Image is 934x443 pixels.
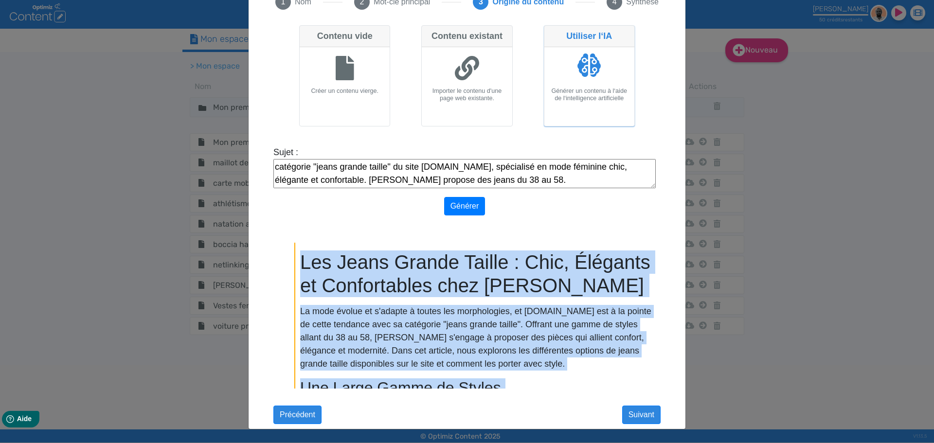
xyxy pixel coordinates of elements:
h6: Importer le contenu d'une page web existante. [426,88,508,102]
label: Sujet : [273,146,656,159]
button: Générer [444,197,485,215]
h6: Créer un contenu vierge. [304,88,386,95]
div: Contenu existant [422,26,512,47]
h1: Les Jeans Grande Taille : Chic, Élégants et Confortables chez [PERSON_NAME] [300,250,654,297]
h2: Une Large Gamme de Styles [300,378,654,397]
h6: Générer un contenu à l‘aide de l‘intelligence artificielle [548,88,630,102]
button: Suivant [622,406,661,424]
div: Contenu vide [300,26,390,47]
p: La mode évolue et s'adapte à toutes les morphologies, et [DOMAIN_NAME] est à la pointe de cette t... [300,305,654,371]
button: Précédent [273,406,322,424]
div: Utiliser l‘IA [544,26,634,47]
